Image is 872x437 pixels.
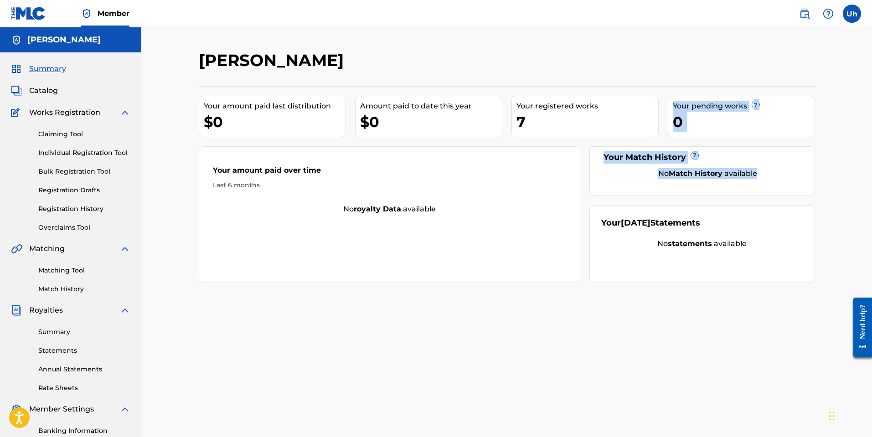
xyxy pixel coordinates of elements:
[38,266,130,275] a: Matching Tool
[38,148,130,158] a: Individual Registration Tool
[826,393,872,437] div: Widget de chat
[213,180,567,190] div: Last 6 months
[516,101,658,112] div: Your registered works
[119,107,130,118] img: expand
[613,168,803,179] div: No available
[119,243,130,254] img: expand
[98,8,129,19] span: Member
[799,8,810,19] img: search
[601,217,700,229] div: Your Statements
[119,305,130,316] img: expand
[11,243,22,254] img: Matching
[119,404,130,415] img: expand
[601,238,803,249] div: No available
[846,291,872,364] iframe: Resource Center
[38,426,130,436] a: Banking Information
[29,404,94,415] span: Member Settings
[354,205,401,213] strong: royalty data
[38,185,130,195] a: Registration Drafts
[29,243,65,254] span: Matching
[843,5,861,23] div: User Menu
[360,101,502,112] div: Amount paid to date this year
[199,50,348,71] h2: [PERSON_NAME]
[11,35,22,46] img: Accounts
[669,169,722,178] strong: Match History
[38,129,130,139] a: Claiming Tool
[38,365,130,374] a: Annual Statements
[11,85,22,96] img: Catalog
[11,107,23,118] img: Works Registration
[204,112,346,132] div: $0
[199,204,580,215] div: No available
[38,167,130,176] a: Bulk Registration Tool
[11,63,66,74] a: SummarySummary
[360,112,502,132] div: $0
[752,101,759,108] span: ?
[81,8,92,19] img: Top Rightsholder
[673,112,815,132] div: 0
[38,223,130,232] a: Overclaims Tool
[795,5,814,23] a: Public Search
[38,346,130,355] a: Statements
[601,151,803,164] div: Your Match History
[11,404,22,415] img: Member Settings
[819,5,837,23] div: Help
[38,327,130,337] a: Summary
[826,393,872,437] iframe: Chat Widget
[29,85,58,96] span: Catalog
[29,107,100,118] span: Works Registration
[213,165,567,180] div: Your amount paid over time
[823,8,834,19] img: help
[27,35,101,45] h5: Uriel hilario martinez
[11,305,22,316] img: Royalties
[829,402,835,430] div: Arrastrar
[11,63,22,74] img: Summary
[516,112,658,132] div: 7
[11,7,46,20] img: MLC Logo
[673,101,815,112] div: Your pending works
[621,218,650,228] span: [DATE]
[691,152,698,159] span: ?
[204,101,346,112] div: Your amount paid last distribution
[29,63,66,74] span: Summary
[38,383,130,393] a: Rate Sheets
[29,305,63,316] span: Royalties
[38,204,130,214] a: Registration History
[11,85,58,96] a: CatalogCatalog
[38,284,130,294] a: Match History
[668,239,712,248] strong: statements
